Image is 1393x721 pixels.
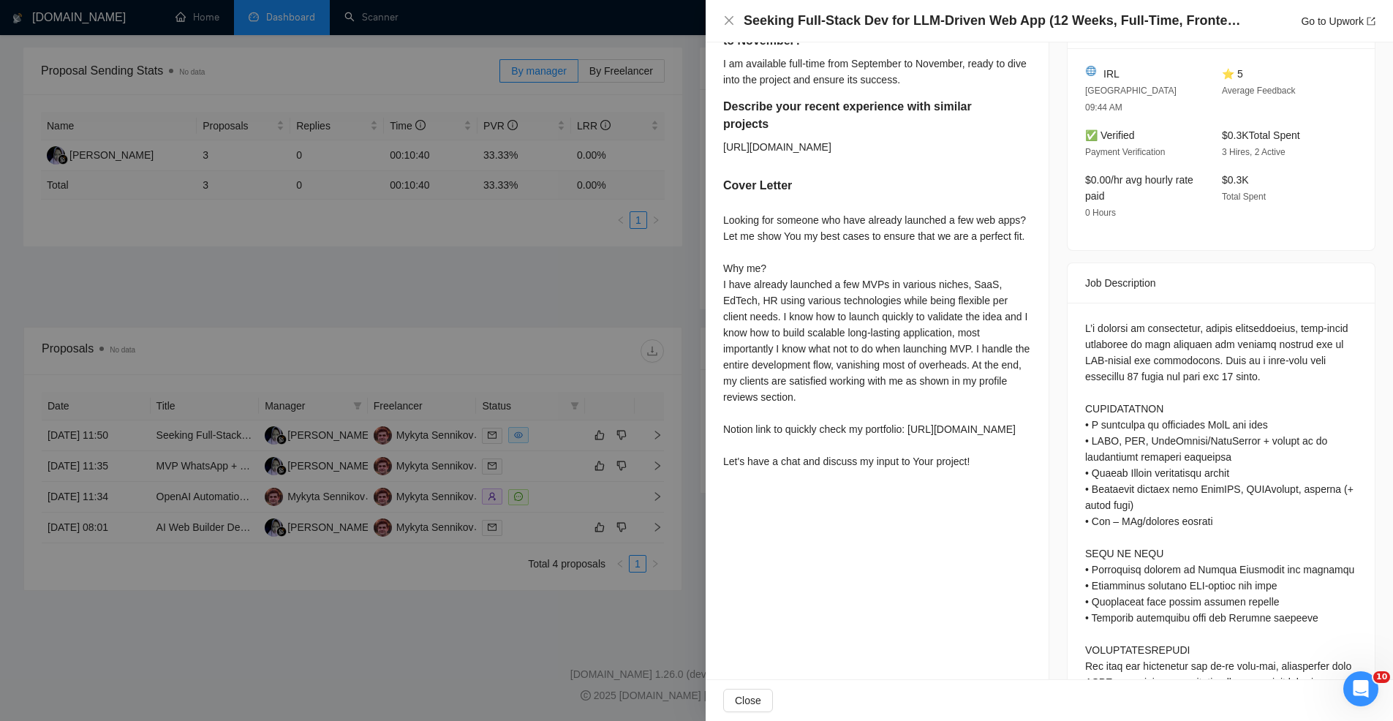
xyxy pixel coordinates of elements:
[723,689,773,712] button: Close
[1343,671,1378,706] iframe: Intercom live chat
[723,212,1031,469] div: Looking for someone who have already launched a few web apps? Let me show You my best cases to en...
[1301,15,1375,27] a: Go to Upworkexport
[1085,129,1135,141] span: ✅ Verified
[1222,174,1249,186] span: $0.3K
[1367,17,1375,26] span: export
[723,15,735,27] button: Close
[1373,671,1390,683] span: 10
[1085,147,1165,157] span: Payment Verification
[735,692,761,709] span: Close
[723,15,735,26] span: close
[1103,66,1120,82] span: IRL
[1085,174,1193,202] span: $0.00/hr avg hourly rate paid
[1222,147,1286,157] span: 3 Hires, 2 Active
[744,12,1248,30] h4: Seeking Full-Stack Dev for LLM-Driven Web App (12 Weeks, Full-Time, Frontend Focus)
[1222,86,1296,96] span: Average Feedback
[1222,68,1243,80] span: ⭐ 5
[723,98,975,133] h5: Describe your recent experience with similar projects
[1222,192,1266,202] span: Total Spent
[723,177,792,195] h5: Cover Letter
[723,139,1020,155] div: [URL][DOMAIN_NAME]
[1086,66,1096,76] img: 🌐
[1222,129,1300,141] span: $0.3K Total Spent
[1085,263,1357,303] div: Job Description
[723,56,1031,88] div: I am available full-time from September to November, ready to dive into the project and ensure it...
[1085,86,1177,113] span: [GEOGRAPHIC_DATA] 09:44 AM
[1085,208,1116,218] span: 0 Hours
